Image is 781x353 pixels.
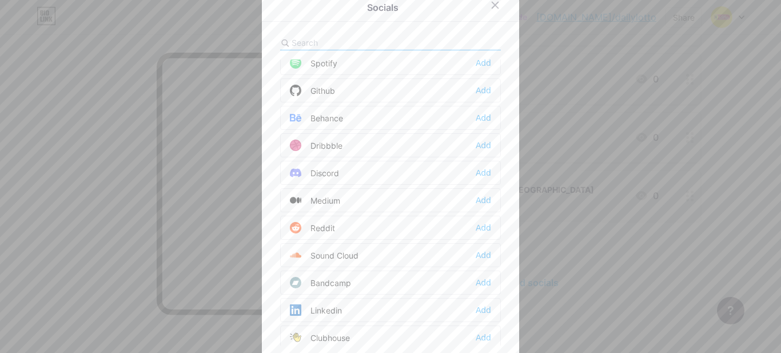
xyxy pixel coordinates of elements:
[290,304,342,316] div: Linkedin
[290,332,350,343] div: Clubhouse
[476,222,491,233] div: Add
[290,140,342,151] div: Dribbble
[476,332,491,343] div: Add
[367,1,399,14] div: Socials
[476,195,491,206] div: Add
[292,37,418,49] input: Search
[476,304,491,316] div: Add
[476,57,491,69] div: Add
[290,85,335,96] div: Github
[476,112,491,124] div: Add
[290,112,343,124] div: Behance
[476,140,491,151] div: Add
[476,85,491,96] div: Add
[290,277,351,288] div: Bandcamp
[290,222,335,233] div: Reddit
[476,167,491,179] div: Add
[476,249,491,261] div: Add
[290,249,358,261] div: Sound Cloud
[290,57,337,69] div: Spotify
[290,195,340,206] div: Medium
[476,277,491,288] div: Add
[290,167,339,179] div: Discord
